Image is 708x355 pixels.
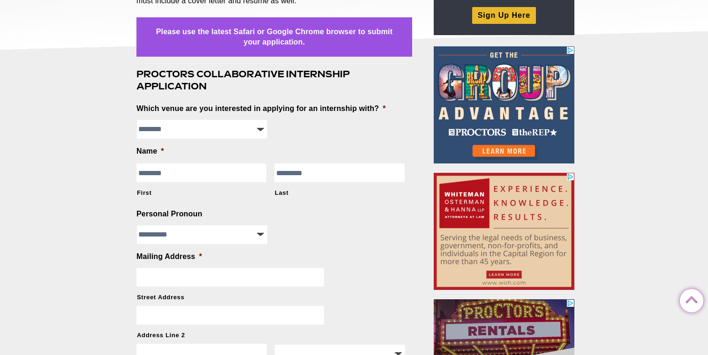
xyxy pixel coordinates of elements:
[472,7,536,23] a: Sign Up Here
[136,68,412,92] h3: Proctors Collaborative Internship Application
[156,28,392,46] strong: Please use the latest Safari or Google Chrome browser to submit your application.
[136,209,202,219] label: Personal Pronoun
[680,289,699,308] a: Back to Top
[137,189,266,197] label: First
[136,104,386,114] label: Which venue are you interested in applying for an internship with?
[136,252,202,262] label: Mailing Address
[434,173,574,290] iframe: Advertisement
[137,331,405,340] label: Address Line 2
[137,293,405,302] label: Street Address
[434,46,574,163] iframe: Advertisement
[275,189,404,197] label: Last
[136,147,164,156] label: Name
